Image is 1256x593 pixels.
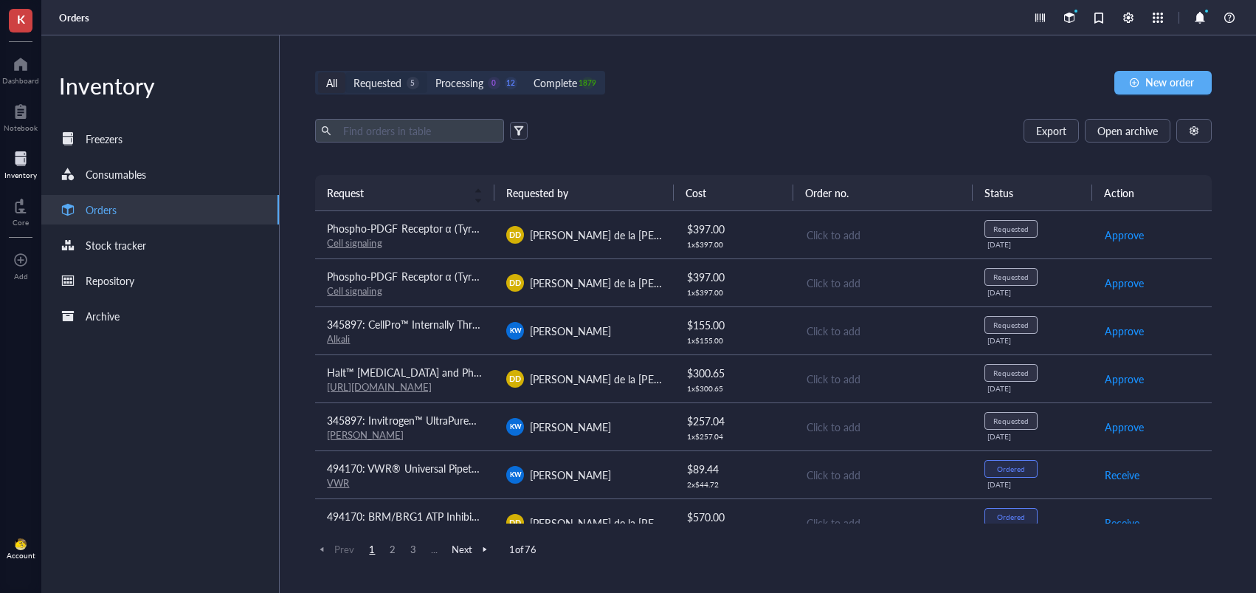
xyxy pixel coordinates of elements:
[327,428,404,442] a: [PERSON_NAME]
[4,100,38,132] a: Notebook
[530,275,720,290] span: [PERSON_NAME] de la [PERSON_NAME]
[86,131,123,147] div: Freezers
[327,269,615,284] span: Phospho-PDGF Receptor α (Tyr754) (23B2) Rabbit mAb #2992
[86,308,120,324] div: Archive
[452,543,491,556] span: Next
[987,336,1080,345] div: [DATE]
[2,76,39,85] div: Dashboard
[41,71,279,100] div: Inventory
[530,371,720,386] span: [PERSON_NAME] de la [PERSON_NAME]
[1024,119,1079,143] button: Export
[509,422,521,432] span: KW
[1104,415,1145,439] button: Approve
[1105,227,1144,243] span: Approve
[407,77,419,89] div: 5
[509,373,521,385] span: DD
[13,194,29,227] a: Core
[1097,125,1158,137] span: Open archive
[530,227,720,242] span: [PERSON_NAME] de la [PERSON_NAME]
[807,371,961,387] div: Click to add
[997,465,1025,473] div: Ordered
[4,171,37,179] div: Inventory
[687,221,781,237] div: $ 397.00
[993,272,1028,281] div: Requested
[41,301,279,331] a: Archive
[41,230,279,260] a: Stock tracker
[807,419,961,435] div: Click to add
[987,288,1080,297] div: [DATE]
[807,227,961,243] div: Click to add
[327,284,382,298] a: Cell signaling
[1085,119,1170,143] button: Open archive
[4,147,37,179] a: Inventory
[509,517,521,529] span: DD
[315,71,604,95] div: segmented control
[327,413,695,428] span: 345897: Invitrogen™ UltraPure™ DNase/RNase-Free Distilled Water (10x500mL)
[1104,271,1145,295] button: Approve
[327,221,615,236] span: Phospho-PDGF Receptor α (Tyr754) (23B2) Rabbit mAb #2992
[687,413,781,429] div: $ 257.04
[86,166,146,182] div: Consumables
[530,323,611,338] span: [PERSON_NAME]
[509,470,521,480] span: KW
[509,229,521,241] span: DD
[530,515,720,530] span: [PERSON_NAME] de la [PERSON_NAME]
[327,332,350,346] a: Alkali
[997,513,1025,521] div: Ordered
[807,467,961,483] div: Click to add
[973,175,1092,210] th: Status
[384,543,401,556] span: 2
[327,317,574,332] span: 345897: CellPro™ Internally Threaded Cryovials 2.0mL
[1105,515,1139,531] span: Receive
[14,272,28,281] div: Add
[41,160,279,189] a: Consumables
[7,551,35,560] div: Account
[86,237,146,253] div: Stock tracker
[509,277,521,289] span: DD
[1036,125,1066,137] span: Export
[327,476,349,490] a: VWR
[327,236,382,250] a: Cell signaling
[687,461,781,477] div: $ 89.44
[993,321,1028,329] div: Requested
[793,258,973,306] td: Click to add
[1092,175,1212,210] th: Action
[687,336,781,345] div: 1 x $ 155.00
[505,77,517,89] div: 12
[509,326,521,336] span: KW
[41,124,279,154] a: Freezers
[687,509,781,525] div: $ 570.00
[674,175,793,210] th: Cost
[1114,71,1212,95] button: New order
[494,175,674,210] th: Requested by
[687,480,781,489] div: 2 x $ 44.72
[2,52,39,85] a: Dashboard
[363,543,381,556] span: 1
[687,317,781,333] div: $ 155.00
[315,543,354,556] span: Prev
[687,269,781,285] div: $ 397.00
[1104,463,1140,487] button: Receive
[993,417,1028,425] div: Requested
[687,432,781,441] div: 1 x $ 257.04
[1105,371,1144,387] span: Approve
[987,432,1080,441] div: [DATE]
[807,515,961,531] div: Click to add
[15,538,27,550] img: da48f3c6-a43e-4a2d-aade-5eac0d93827f.jpeg
[1104,367,1145,391] button: Approve
[435,75,483,91] div: Processing
[353,75,401,91] div: Requested
[327,365,633,380] span: Halt™ [MEDICAL_DATA] and Phosphatase Inhibitor Cocktail (100X)
[807,323,961,339] div: Click to add
[987,480,1080,489] div: [DATE]
[1105,419,1144,435] span: Approve
[987,384,1080,393] div: [DATE]
[534,75,577,91] div: Complete
[41,195,279,224] a: Orders
[793,211,973,259] td: Click to add
[793,306,973,354] td: Click to add
[425,543,443,556] span: ...
[807,275,961,291] div: Click to add
[1145,76,1194,88] span: New order
[327,461,539,476] span: 494170: VWR® Universal Pipette Tips (200uL)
